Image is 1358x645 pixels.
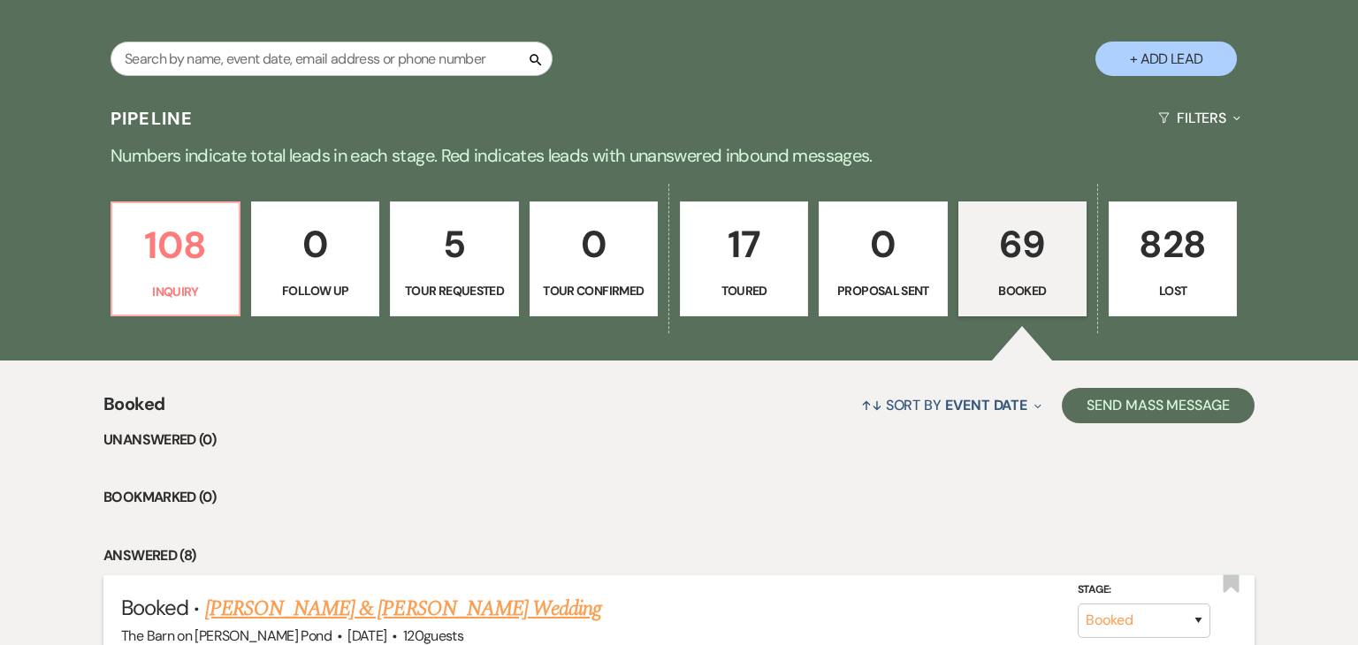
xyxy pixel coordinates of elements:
a: 69Booked [958,201,1087,316]
p: 828 [1120,215,1225,274]
a: [PERSON_NAME] & [PERSON_NAME] Wedding [205,593,601,625]
span: Booked [121,594,188,621]
a: 17Toured [680,201,808,316]
button: Sort By Event Date [854,382,1049,429]
p: Lost [1120,281,1225,300]
p: 0 [830,215,935,274]
p: Inquiry [123,282,228,301]
p: 17 [691,215,797,274]
p: 0 [541,215,646,274]
p: Follow Up [263,281,368,300]
label: Stage: [1078,580,1210,600]
button: Filters [1151,95,1247,141]
button: Send Mass Message [1062,388,1255,423]
span: [DATE] [347,626,386,645]
button: + Add Lead [1095,42,1237,76]
p: Booked [970,281,1075,300]
li: Bookmarked (0) [103,486,1255,509]
li: Answered (8) [103,544,1255,567]
p: 0 [263,215,368,274]
a: 108Inquiry [111,201,240,316]
input: Search by name, event date, email address or phone number [111,42,553,76]
a: 0Follow Up [251,201,379,316]
span: ↑↓ [861,396,882,414]
p: Tour Confirmed [541,281,646,300]
p: 5 [401,215,507,274]
a: 828Lost [1109,201,1237,316]
a: 5Tour Requested [390,201,518,316]
p: 108 [123,216,228,275]
p: Numbers indicate total leads in each stage. Red indicates leads with unanswered inbound messages. [42,141,1316,170]
p: Toured [691,281,797,300]
span: 120 guests [403,626,463,645]
p: Tour Requested [401,281,507,300]
li: Unanswered (0) [103,429,1255,451]
span: The Barn on [PERSON_NAME] Pond [121,626,332,645]
h3: Pipeline [111,106,194,131]
a: 0Tour Confirmed [530,201,658,316]
p: 69 [970,215,1075,274]
p: Proposal Sent [830,281,935,300]
span: Event Date [945,396,1027,414]
a: 0Proposal Sent [819,201,947,316]
span: Booked [103,391,164,429]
